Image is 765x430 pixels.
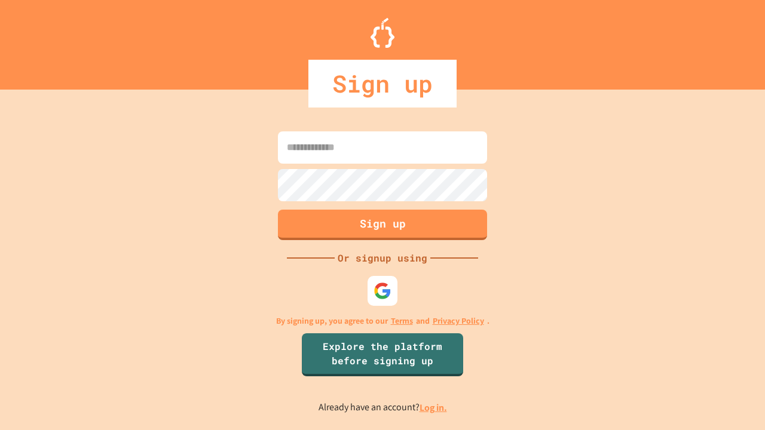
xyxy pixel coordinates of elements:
[302,333,463,376] a: Explore the platform before signing up
[319,400,447,415] p: Already have an account?
[433,315,484,327] a: Privacy Policy
[374,282,391,300] img: google-icon.svg
[335,251,430,265] div: Or signup using
[308,60,457,107] div: Sign up
[276,315,489,327] p: By signing up, you agree to our and .
[371,18,394,48] img: Logo.svg
[420,401,447,414] a: Log in.
[278,210,487,240] button: Sign up
[391,315,413,327] a: Terms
